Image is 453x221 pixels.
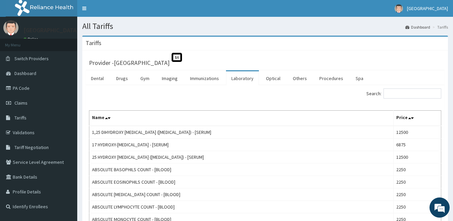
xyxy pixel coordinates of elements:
td: 2250 [393,176,441,188]
a: Procedures [314,71,349,85]
td: ABSOLUTE EOSINOPHILS COUNT - [BLOOD] [89,176,394,188]
img: User Image [395,4,403,13]
a: Dashboard [405,24,430,30]
td: 6875 [393,139,441,151]
span: St [172,53,182,62]
a: Drugs [111,71,133,85]
a: Online [24,37,40,41]
a: Laboratory [226,71,259,85]
td: 2250 [393,163,441,176]
span: Tariffs [14,115,27,121]
a: Imaging [156,71,183,85]
img: d_794563401_company_1708531726252_794563401 [12,34,27,50]
span: Tariff Negotiation [14,144,49,150]
input: Search: [383,88,441,99]
td: 2250 [393,201,441,213]
textarea: Type your message and hit 'Enter' [3,148,128,172]
td: 1,25 DIHYDROXY [MEDICAL_DATA] ([MEDICAL_DATA]) - [SERUM] [89,126,394,139]
a: Dental [86,71,109,85]
h3: Tariffs [86,40,101,46]
p: [GEOGRAPHIC_DATA] [24,27,79,33]
th: Price [393,111,441,126]
div: Chat with us now [35,38,113,46]
a: Optical [261,71,286,85]
a: Others [287,71,312,85]
td: 12500 [393,151,441,163]
td: 12500 [393,126,441,139]
span: We're online! [39,67,93,135]
td: ABSOLUTE BASOPHILS COUNT - [BLOOD] [89,163,394,176]
td: 17 HYDROXY-[MEDICAL_DATA] - [SERUM] [89,139,394,151]
td: ABSOLUTE LYMPHOCYTE COUNT - [BLOOD] [89,201,394,213]
td: 2250 [393,188,441,201]
td: 25 HYDROXY [MEDICAL_DATA] ([MEDICAL_DATA]) - [SERUM] [89,151,394,163]
li: Tariffs [431,24,448,30]
span: Claims [14,100,28,106]
label: Search: [366,88,441,99]
td: ABSOLUTE [MEDICAL_DATA] COUNT - [BLOOD] [89,188,394,201]
span: Switch Providers [14,56,49,62]
a: Spa [350,71,369,85]
a: Gym [135,71,155,85]
span: Dashboard [14,70,36,76]
span: [GEOGRAPHIC_DATA] [407,5,448,11]
th: Name [89,111,394,126]
h1: All Tariffs [82,22,448,31]
h3: Provider - [GEOGRAPHIC_DATA] [89,60,170,66]
div: Minimize live chat window [110,3,126,20]
img: User Image [3,20,18,35]
a: Immunizations [185,71,224,85]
